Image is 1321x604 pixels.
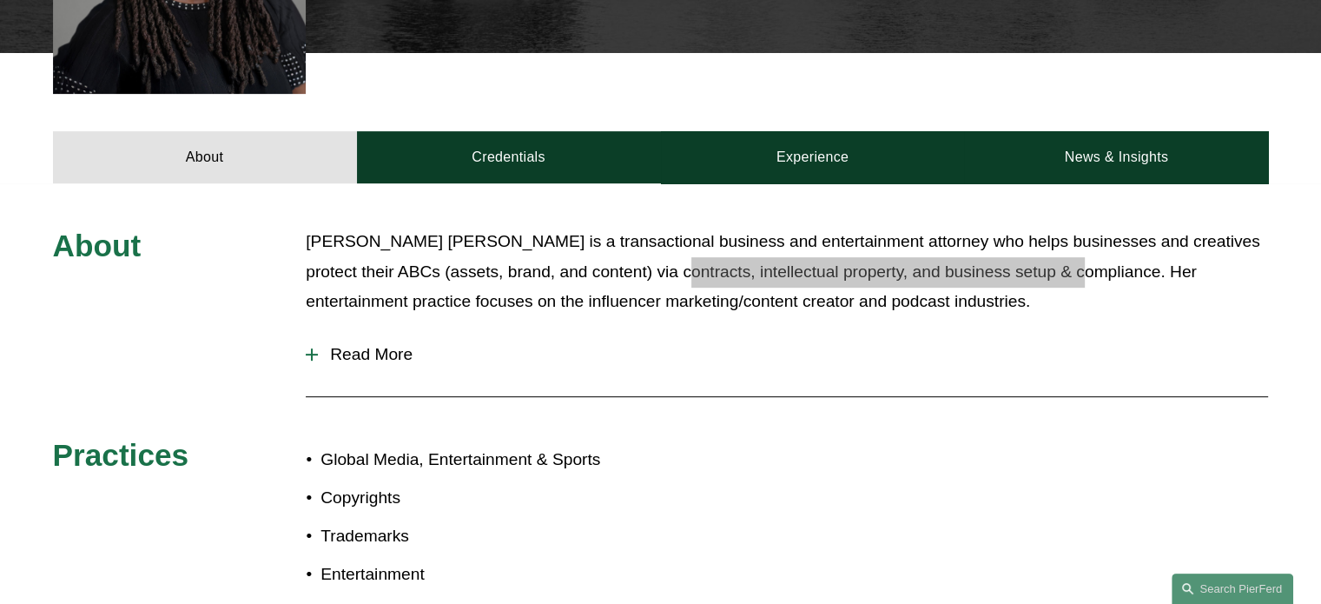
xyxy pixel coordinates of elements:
[320,521,660,552] p: Trademarks
[964,131,1268,183] a: News & Insights
[53,131,357,183] a: About
[306,332,1268,377] button: Read More
[661,131,965,183] a: Experience
[320,445,660,475] p: Global Media, Entertainment & Sports
[1172,574,1293,604] a: Search this site
[53,229,142,262] span: About
[306,227,1268,317] p: [PERSON_NAME] [PERSON_NAME] is a transactional business and entertainment attorney who helps busi...
[357,131,661,183] a: Credentials
[320,560,660,590] p: Entertainment
[320,483,660,514] p: Copyrights
[53,438,189,472] span: Practices
[318,345,1268,364] span: Read More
